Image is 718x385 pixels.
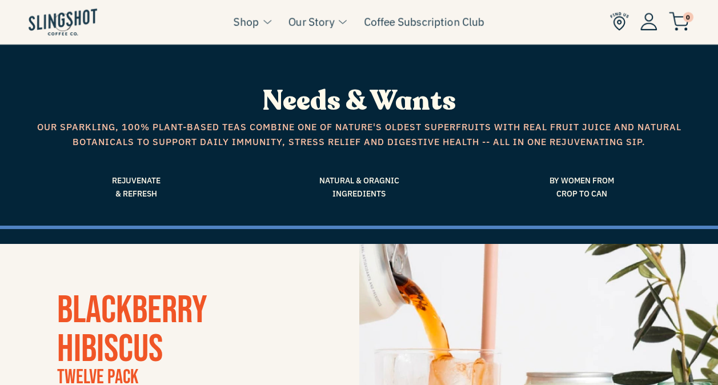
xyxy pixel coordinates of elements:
span: 0 [683,12,693,22]
span: Our sparkling, 100% plant-based teas combine one of nature's oldest superfruits with real fruit j... [34,120,685,149]
img: cart [669,12,689,31]
a: Our Story [288,13,334,30]
span: By Women From Crop to Can [479,174,685,200]
img: Account [640,13,657,30]
a: Blackberry Hibiscus [57,287,207,372]
span: Needs & Wants [262,82,456,119]
a: Coffee Subscription Club [364,13,484,30]
span: Natural & Oragnic Ingredients [256,174,462,200]
img: Find Us [610,12,629,31]
span: Rejuvenate & Refresh [34,174,239,200]
a: Shop [234,13,259,30]
a: 0 [669,15,689,29]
